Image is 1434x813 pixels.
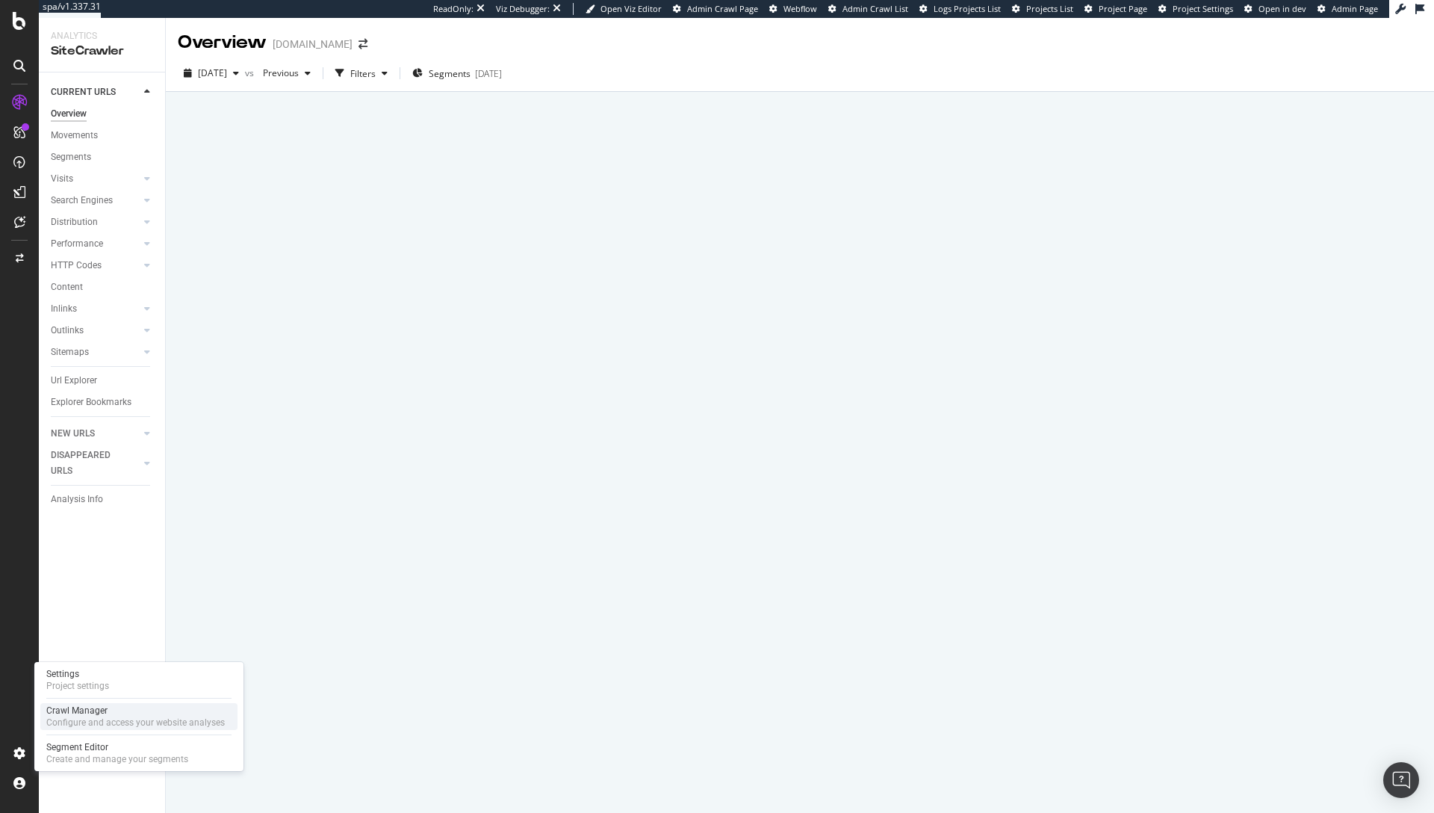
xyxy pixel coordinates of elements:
[51,84,116,100] div: CURRENT URLS
[40,667,238,693] a: SettingsProject settings
[1173,3,1233,14] span: Project Settings
[1383,762,1419,798] div: Open Intercom Messenger
[198,67,227,79] span: 2025 Sep. 11th
[673,3,758,15] a: Admin Crawl Page
[51,373,155,389] a: Url Explorer
[51,106,87,122] div: Overview
[51,426,140,442] a: NEW URLS
[46,668,109,680] div: Settings
[783,3,817,14] span: Webflow
[51,171,140,187] a: Visits
[919,3,1001,15] a: Logs Projects List
[358,39,367,49] div: arrow-right-arrow-left
[429,67,471,80] span: Segments
[46,753,188,765] div: Create and manage your segments
[51,279,83,295] div: Content
[51,492,103,507] div: Analysis Info
[51,373,97,389] div: Url Explorer
[51,128,155,143] a: Movements
[46,741,188,753] div: Segment Editor
[475,67,502,80] div: [DATE]
[46,680,109,692] div: Project settings
[46,717,225,729] div: Configure and access your website analyses
[51,128,98,143] div: Movements
[51,301,77,317] div: Inlinks
[245,67,257,79] span: vs
[1084,3,1147,15] a: Project Page
[350,67,376,80] div: Filters
[329,61,394,85] button: Filters
[178,30,267,55] div: Overview
[40,740,238,767] a: Segment EditorCreate and manage your segments
[51,106,155,122] a: Overview
[51,84,140,100] a: CURRENT URLS
[51,492,155,507] a: Analysis Info
[1099,3,1147,14] span: Project Page
[828,3,908,15] a: Admin Crawl List
[51,214,140,230] a: Distribution
[586,3,662,15] a: Open Viz Editor
[51,193,140,208] a: Search Engines
[51,279,155,295] a: Content
[178,61,245,85] button: [DATE]
[51,214,98,230] div: Distribution
[257,61,317,85] button: Previous
[51,344,140,360] a: Sitemaps
[1158,3,1233,15] a: Project Settings
[51,258,102,273] div: HTTP Codes
[769,3,817,15] a: Webflow
[51,30,153,43] div: Analytics
[51,448,126,479] div: DISAPPEARED URLS
[51,258,140,273] a: HTTP Codes
[687,3,758,14] span: Admin Crawl Page
[1244,3,1306,15] a: Open in dev
[406,61,508,85] button: Segments[DATE]
[1332,3,1378,14] span: Admin Page
[51,236,140,252] a: Performance
[273,37,353,52] div: [DOMAIN_NAME]
[1317,3,1378,15] a: Admin Page
[1258,3,1306,14] span: Open in dev
[842,3,908,14] span: Admin Crawl List
[51,236,103,252] div: Performance
[51,448,140,479] a: DISAPPEARED URLS
[51,344,89,360] div: Sitemaps
[51,193,113,208] div: Search Engines
[51,43,153,60] div: SiteCrawler
[51,323,84,339] div: Outlinks
[51,426,95,442] div: NEW URLS
[51,149,91,165] div: Segments
[51,149,155,165] a: Segments
[51,395,131,410] div: Explorer Bookmarks
[600,3,662,14] span: Open Viz Editor
[433,3,474,15] div: ReadOnly:
[51,301,140,317] a: Inlinks
[40,703,238,730] a: Crawl ManagerConfigure and access your website analyses
[46,705,225,717] div: Crawl Manager
[496,3,550,15] div: Viz Debugger:
[934,3,1001,14] span: Logs Projects List
[1026,3,1073,14] span: Projects List
[51,171,73,187] div: Visits
[257,67,299,79] span: Previous
[51,323,140,339] a: Outlinks
[51,395,155,410] a: Explorer Bookmarks
[1012,3,1073,15] a: Projects List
